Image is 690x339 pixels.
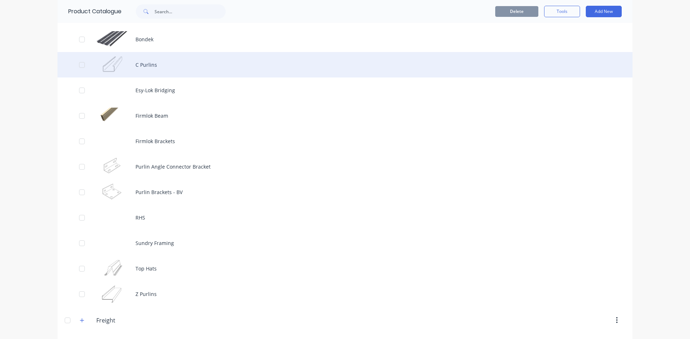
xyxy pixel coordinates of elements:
[57,230,632,256] div: Sundry Framing
[57,52,632,77] div: C PurlinsC Purlins
[57,205,632,230] div: RHS
[96,316,181,325] input: Enter category name
[57,128,632,154] div: Firmlok Brackets
[57,154,632,179] div: Purlin Angle Connector BracketPurlin Angle Connector Bracket
[57,77,632,103] div: Esy-Lok Bridging
[57,103,632,128] div: Firmlok BeamFirmlok Beam
[57,256,632,281] div: Top HatsTop Hats
[544,6,580,17] button: Tools
[57,27,632,52] div: BondekBondek
[57,281,632,307] div: Z PurlinsZ Purlins
[586,6,622,17] button: Add New
[495,6,538,17] button: Delete
[57,179,632,205] div: Purlin Brackets - BVPurlin Brackets - BV
[155,4,226,19] input: Search...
